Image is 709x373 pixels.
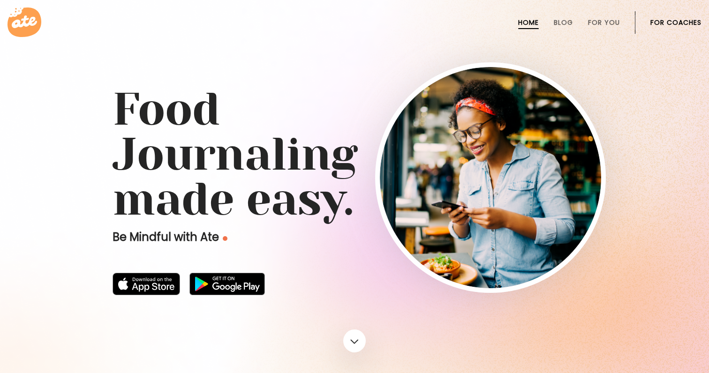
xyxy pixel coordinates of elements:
[113,87,596,222] h1: Food Journaling made easy.
[113,273,180,295] img: badge-download-apple.svg
[189,273,265,295] img: badge-download-google.png
[588,19,620,26] a: For You
[650,19,701,26] a: For Coaches
[113,230,375,245] p: Be Mindful with Ate
[518,19,539,26] a: Home
[380,67,601,288] img: home-hero-img-rounded.png
[554,19,573,26] a: Blog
